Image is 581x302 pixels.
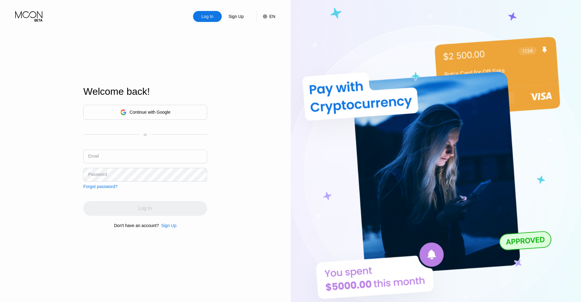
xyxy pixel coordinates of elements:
[159,223,177,228] div: Sign Up
[269,14,275,19] div: EN
[222,11,250,22] div: Sign Up
[193,11,222,22] div: Log In
[228,13,244,20] div: Sign Up
[88,154,99,158] div: Email
[161,223,177,228] div: Sign Up
[256,11,275,22] div: EN
[88,172,107,177] div: Password
[83,86,207,97] div: Welcome back!
[130,110,170,115] div: Continue with Google
[144,133,147,137] div: or
[83,184,117,189] div: Forgot password?
[114,223,159,228] div: Don't have an account?
[201,13,214,20] div: Log In
[83,105,207,120] div: Continue with Google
